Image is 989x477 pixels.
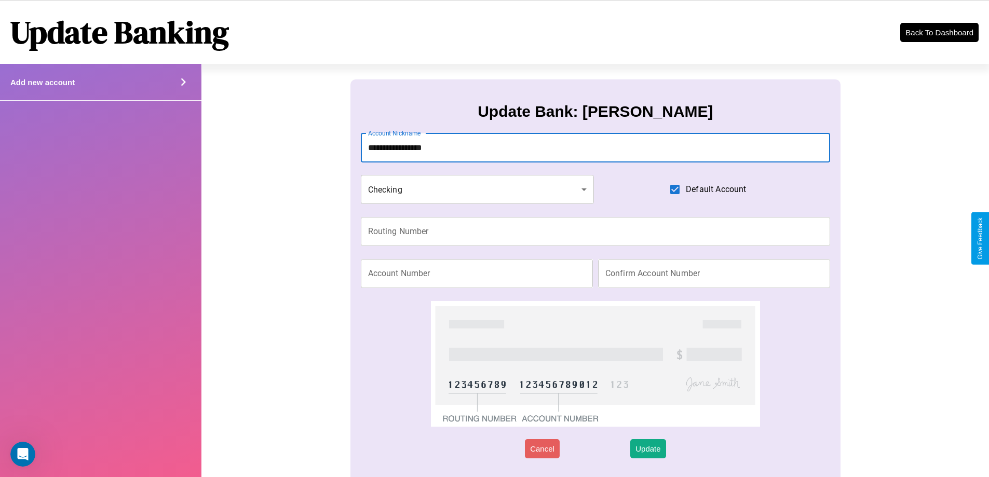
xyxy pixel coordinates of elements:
div: Checking [361,175,594,204]
button: Cancel [525,439,560,458]
iframe: Intercom live chat [10,442,35,467]
h1: Update Banking [10,11,229,53]
button: Back To Dashboard [900,23,979,42]
button: Update [630,439,666,458]
h4: Add new account [10,78,75,87]
h3: Update Bank: [PERSON_NAME] [478,103,713,120]
label: Account Nickname [368,129,421,138]
div: Give Feedback [977,217,984,260]
img: check [431,301,760,427]
span: Default Account [686,183,746,196]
